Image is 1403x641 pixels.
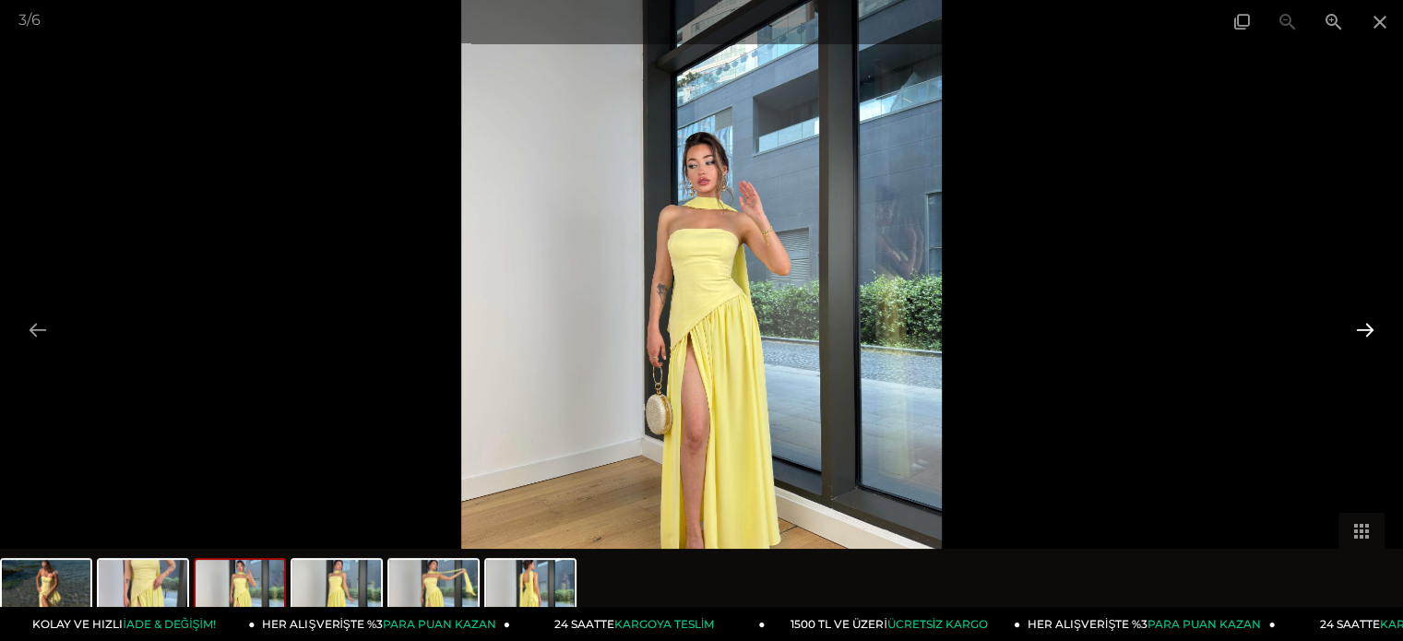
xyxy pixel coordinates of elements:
span: KARGOYA TESLİM [614,617,714,631]
a: 24 SAATTEKARGOYA TESLİM [510,607,766,641]
button: Toggle thumbnails [1338,513,1385,549]
a: 1500 TL VE ÜZERİÜCRETSİZ KARGO [766,607,1021,641]
img: straplez-etegi-pileli-kusak-detayli-le--af8e-.jpg [2,560,90,630]
span: ÜCRETSİZ KARGO [887,617,988,631]
a: HER ALIŞVERİŞTE %3PARA PUAN KAZAN [256,607,511,641]
span: 6 [31,11,41,29]
span: 3 [18,11,27,29]
img: straplez-etegi-pileli-kusak-detayli-le-b44c-1.jpg [292,560,381,630]
span: PARA PUAN KAZAN [1147,617,1261,631]
img: straplez-etegi-pileli-kusak-detayli-le-b-ba6a.jpg [99,560,187,630]
a: HER ALIŞVERİŞTE %3PARA PUAN KAZAN [1020,607,1276,641]
span: İADE & DEĞİŞİM! [123,617,215,631]
img: straplez-etegi-pileli-kusak-detayli-le-de9-aa.jpg [389,560,478,630]
img: straplez-etegi-pileli-kusak-detayli-le-b4-37b.jpg [486,560,575,630]
span: PARA PUAN KAZAN [383,617,496,631]
img: straplez-etegi-pileli-kusak-detayli-le-412c-9.jpg [196,560,284,630]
